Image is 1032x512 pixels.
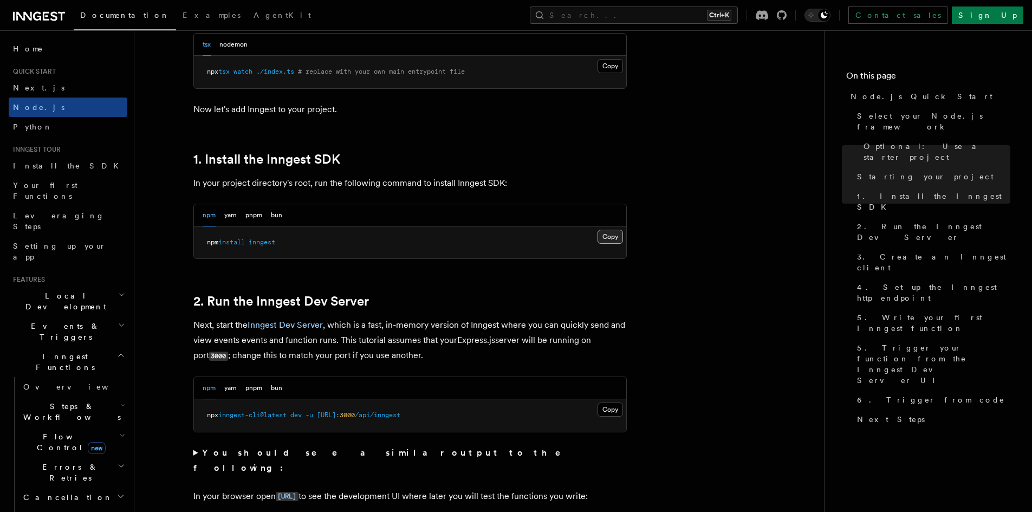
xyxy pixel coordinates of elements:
[853,410,1010,429] a: Next Steps
[598,403,623,417] button: Copy
[19,431,119,453] span: Flow Control
[857,191,1010,212] span: 1. Install the Inngest SDK
[218,68,230,75] span: tsx
[864,141,1010,163] span: Optional: Use a starter project
[857,171,994,182] span: Starting your project
[13,161,125,170] span: Install the SDK
[19,397,127,427] button: Steps & Workflows
[209,352,228,361] code: 3000
[13,211,105,231] span: Leveraging Steps
[9,145,61,154] span: Inngest tour
[298,68,465,75] span: # replace with your own main entrypoint file
[219,34,248,56] button: nodemon
[23,383,135,391] span: Overview
[276,491,298,501] a: [URL]
[859,137,1010,167] a: Optional: Use a starter project
[9,206,127,236] a: Leveraging Steps
[851,91,992,102] span: Node.js Quick Start
[254,11,311,20] span: AgentKit
[707,10,731,21] kbd: Ctrl+K
[9,39,127,59] a: Home
[203,204,216,226] button: npm
[19,401,121,423] span: Steps & Workflows
[846,69,1010,87] h4: On this page
[598,230,623,244] button: Copy
[207,411,218,419] span: npx
[13,122,53,131] span: Python
[247,3,317,29] a: AgentKit
[804,9,830,22] button: Toggle dark mode
[857,221,1010,243] span: 2. Run the Inngest Dev Server
[853,277,1010,308] a: 4. Set up the Inngest http endpoint
[207,238,218,246] span: npm
[9,351,117,373] span: Inngest Functions
[256,68,294,75] span: ./index.ts
[207,68,218,75] span: npx
[88,442,106,454] span: new
[245,204,262,226] button: pnpm
[853,308,1010,338] a: 5. Write your first Inngest function
[853,186,1010,217] a: 1. Install the Inngest SDK
[9,316,127,347] button: Events & Triggers
[193,489,627,504] p: In your browser open to see the development UI where later you will test the functions you write:
[13,181,77,200] span: Your first Functions
[276,492,298,501] code: [URL]
[9,156,127,176] a: Install the SDK
[848,7,947,24] a: Contact sales
[193,102,627,117] p: Now let's add Inngest to your project.
[19,492,113,503] span: Cancellation
[598,59,623,73] button: Copy
[857,111,1010,132] span: Select your Node.js framework
[9,290,118,312] span: Local Development
[317,411,340,419] span: [URL]:
[853,247,1010,277] a: 3. Create an Inngest client
[13,242,106,261] span: Setting up your app
[13,43,43,54] span: Home
[13,103,64,112] span: Node.js
[290,411,302,419] span: dev
[9,98,127,117] a: Node.js
[249,238,275,246] span: inngest
[9,236,127,267] a: Setting up your app
[846,87,1010,106] a: Node.js Quick Start
[245,377,262,399] button: pnpm
[19,457,127,488] button: Errors & Retries
[193,176,627,191] p: In your project directory's root, run the following command to install Inngest SDK:
[9,321,118,342] span: Events & Triggers
[203,377,216,399] button: npm
[74,3,176,30] a: Documentation
[9,78,127,98] a: Next.js
[203,34,211,56] button: tsx
[530,7,738,24] button: Search...Ctrl+K
[853,167,1010,186] a: Starting your project
[193,152,340,167] a: 1. Install the Inngest SDK
[857,282,1010,303] span: 4. Set up the Inngest http endpoint
[271,377,282,399] button: bun
[19,488,127,507] button: Cancellation
[9,347,127,377] button: Inngest Functions
[193,294,369,309] a: 2. Run the Inngest Dev Server
[853,217,1010,247] a: 2. Run the Inngest Dev Server
[19,462,118,483] span: Errors & Retries
[193,448,576,473] strong: You should see a similar output to the following:
[248,320,323,330] a: Inngest Dev Server
[193,317,627,364] p: Next, start the , which is a fast, in-memory version of Inngest where you can quickly send and vi...
[9,275,45,284] span: Features
[233,68,252,75] span: watch
[857,251,1010,273] span: 3. Create an Inngest client
[13,83,64,92] span: Next.js
[306,411,313,419] span: -u
[857,312,1010,334] span: 5. Write your first Inngest function
[853,338,1010,390] a: 5. Trigger your function from the Inngest Dev Server UI
[853,390,1010,410] a: 6. Trigger from code
[857,342,1010,386] span: 5. Trigger your function from the Inngest Dev Server UI
[9,286,127,316] button: Local Development
[224,204,237,226] button: yarn
[857,414,925,425] span: Next Steps
[218,238,245,246] span: install
[80,11,170,20] span: Documentation
[183,11,241,20] span: Examples
[176,3,247,29] a: Examples
[355,411,400,419] span: /api/inngest
[19,427,127,457] button: Flow Controlnew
